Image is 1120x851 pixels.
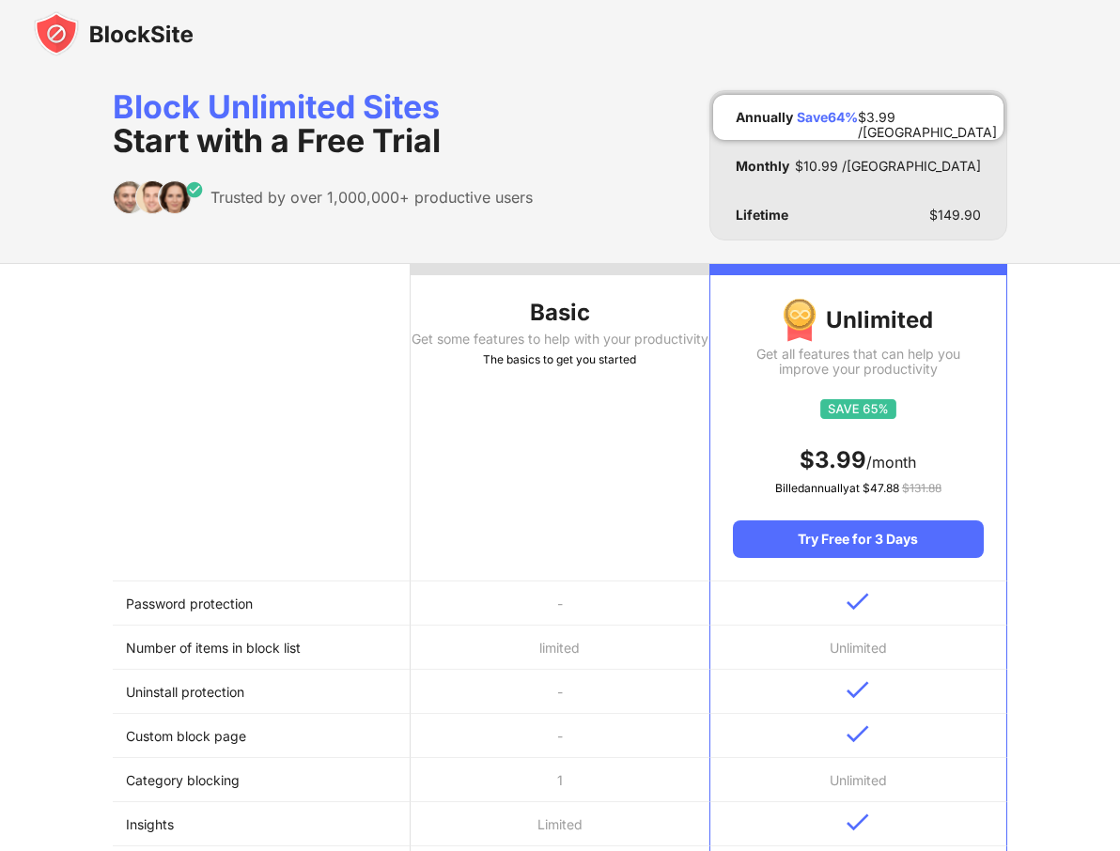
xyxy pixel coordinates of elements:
td: Uninstall protection [113,670,411,714]
div: Get some features to help with your productivity [411,332,708,347]
div: Get all features that can help you improve your productivity [733,347,984,377]
div: $ 3.99 /[GEOGRAPHIC_DATA] [858,110,997,125]
div: Block Unlimited Sites [113,90,533,158]
img: trusted-by.svg [113,180,204,214]
td: - [411,581,708,626]
td: Insights [113,802,411,846]
span: Start with a Free Trial [113,121,441,160]
div: Unlimited [733,298,984,343]
img: v-blue.svg [847,813,869,831]
span: $ 131.88 [902,481,941,495]
td: Unlimited [709,626,1007,670]
img: v-blue.svg [847,725,869,743]
td: 1 [411,758,708,802]
div: Basic [411,298,708,328]
div: $ 149.90 [929,208,981,223]
td: Limited [411,802,708,846]
div: Lifetime [736,208,788,223]
img: img-premium-medal [783,298,817,343]
img: save65.svg [820,399,896,419]
td: - [411,670,708,714]
div: Billed annually at $ 47.88 [733,479,984,498]
td: - [411,714,708,758]
td: Unlimited [709,758,1007,802]
div: The basics to get you started [411,350,708,369]
div: Trusted by over 1,000,000+ productive users [210,188,533,207]
div: $ 10.99 /[GEOGRAPHIC_DATA] [795,159,981,174]
div: Try Free for 3 Days [733,520,984,558]
td: Password protection [113,581,411,626]
img: v-blue.svg [847,681,869,699]
img: blocksite-icon-black.svg [34,11,194,56]
td: limited [411,626,708,670]
div: Annually [736,110,793,125]
div: Monthly [736,159,789,174]
img: v-blue.svg [847,593,869,611]
td: Number of items in block list [113,626,411,670]
div: Save 64 % [797,110,858,125]
td: Custom block page [113,714,411,758]
span: $ 3.99 [800,446,866,473]
td: Category blocking [113,758,411,802]
div: /month [733,445,984,475]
